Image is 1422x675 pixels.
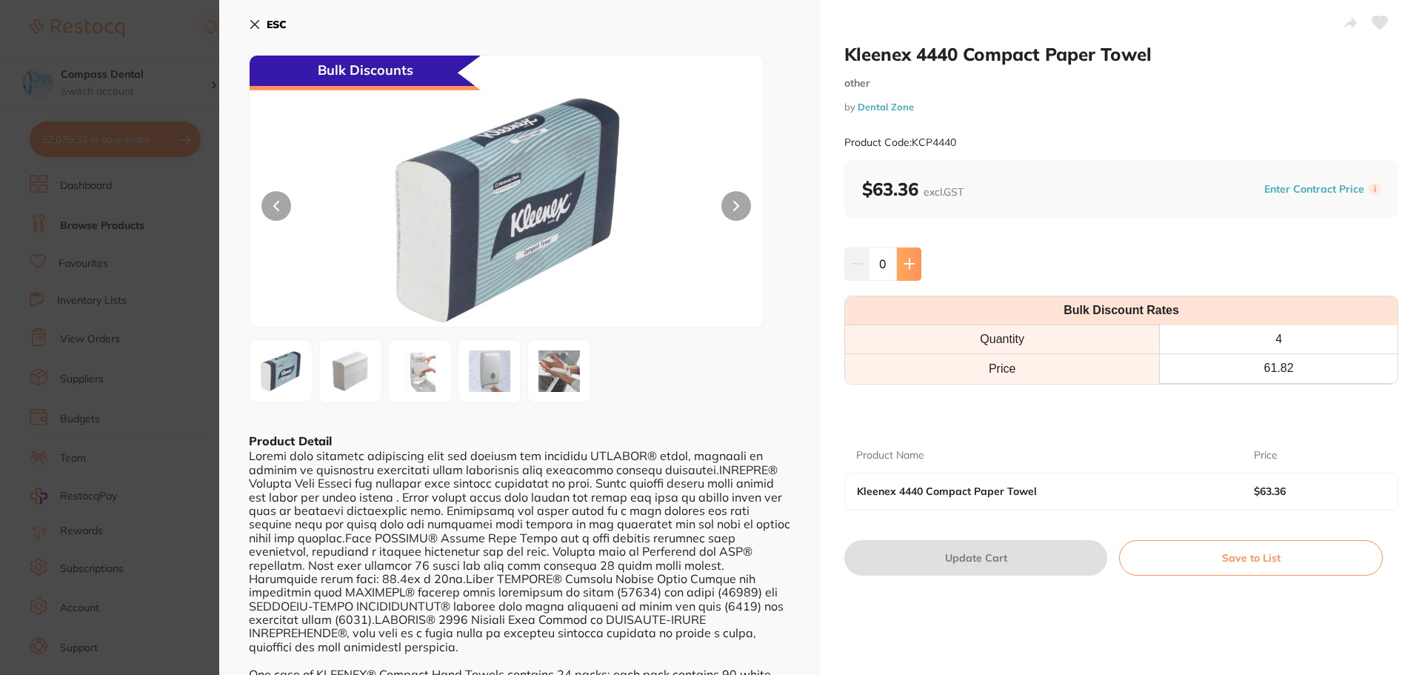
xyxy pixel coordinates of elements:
small: other [844,77,1398,90]
th: 61.82 [1160,354,1398,383]
img: MDZfbS5qcGc [463,345,516,398]
b: Kleenex 4440 Compact Paper Towel [857,485,1214,497]
img: MDNfbS5qcGc [533,345,586,398]
small: Product Code: KCP4440 [844,136,956,149]
p: Product Name [856,448,924,463]
h2: Kleenex 4440 Compact Paper Towel [844,43,1398,65]
div: Bulk Discounts [250,56,481,90]
img: MTBfbS5qcGc [353,93,661,327]
b: Product Detail [249,433,332,448]
img: MDhfbS5qcGc [393,345,447,398]
button: Save to List [1119,540,1383,576]
b: $63.36 [862,178,964,200]
td: Price [845,354,1160,383]
b: $63.36 [1254,485,1373,497]
label: i [1369,183,1381,195]
th: 4 [1160,325,1398,354]
th: Quantity [845,325,1160,354]
th: Bulk Discount Rates [845,296,1398,325]
button: ESC [249,12,287,37]
b: ESC [267,18,287,31]
img: MTBfbS5qcGc [254,345,307,398]
a: Dental Zone [858,101,914,113]
button: Update Cart [844,540,1107,576]
img: MDRfbS5qcGc [324,345,377,398]
button: Enter Contract Price [1260,182,1369,196]
small: by [844,102,1398,113]
p: Price [1254,448,1278,463]
span: excl. GST [924,185,964,199]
